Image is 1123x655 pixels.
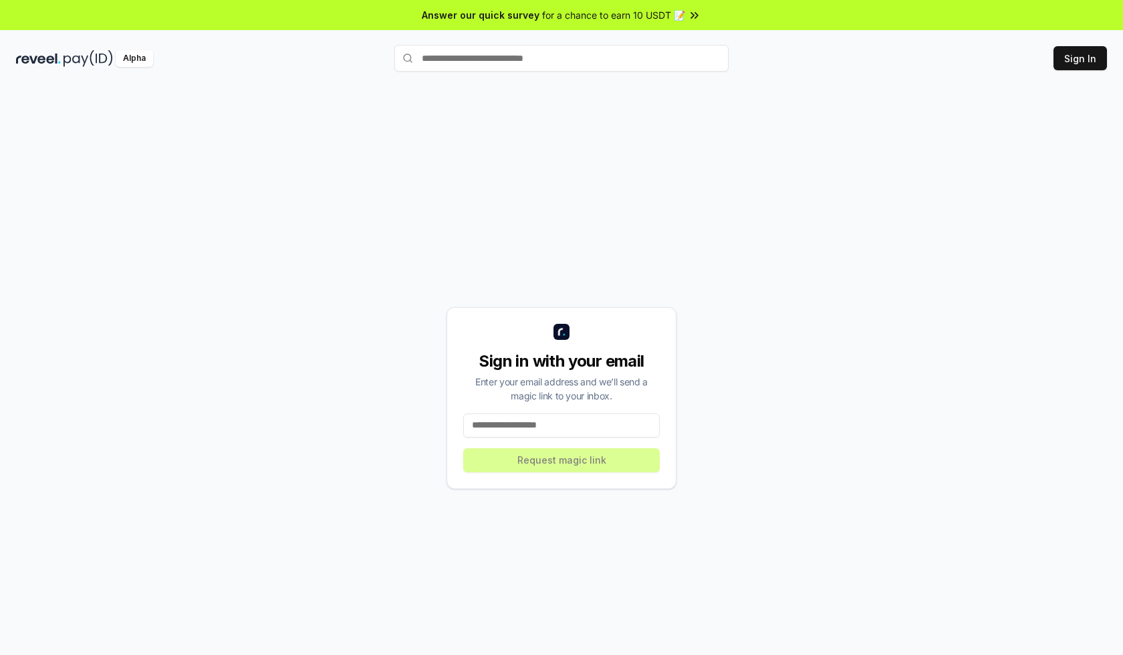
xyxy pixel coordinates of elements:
[16,50,61,67] img: reveel_dark
[1053,46,1107,70] button: Sign In
[553,324,570,340] img: logo_small
[64,50,113,67] img: pay_id
[463,351,660,372] div: Sign in with your email
[463,375,660,403] div: Enter your email address and we’ll send a magic link to your inbox.
[422,8,539,22] span: Answer our quick survey
[116,50,153,67] div: Alpha
[542,8,685,22] span: for a chance to earn 10 USDT 📝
